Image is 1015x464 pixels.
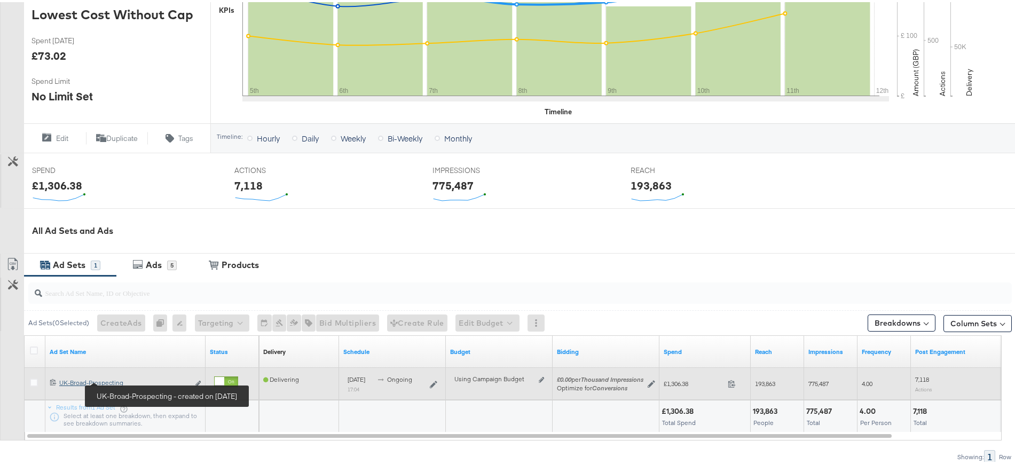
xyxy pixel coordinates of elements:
[454,373,536,381] div: Using Campaign Budget
[631,163,711,174] span: REACH
[432,163,513,174] span: IMPRESSIONS
[753,404,781,414] div: 193,863
[32,176,82,191] div: £1,306.38
[557,373,643,381] span: per
[915,345,1013,354] a: The number of actions related to your Page's posts as a result of your ad.
[914,416,927,424] span: Total
[915,373,929,381] span: 7,118
[263,373,299,381] span: Delivering
[943,313,1012,330] button: Column Sets
[234,163,314,174] span: ACTIONS
[915,384,932,390] sub: Actions
[263,345,286,354] a: Reflects the ability of your Ad Set to achieve delivery based on ad states, schedule and budget.
[664,345,746,354] a: The total amount spent to date.
[984,448,995,461] div: 1
[23,130,86,143] button: Edit
[86,130,148,143] button: Duplicate
[450,345,548,354] a: Shows the current budget of Ad Set.
[755,378,775,386] span: 193,863
[219,3,234,13] div: KPIs
[557,373,571,381] em: £0.00
[868,312,935,329] button: Breakdowns
[862,378,872,386] span: 4.00
[42,276,922,297] input: Search Ad Set Name, ID or Objective
[662,404,697,414] div: £1,306.38
[341,131,366,141] span: Weekly
[911,47,920,94] text: Amount (GBP)
[957,451,984,459] div: Showing:
[808,345,853,354] a: The number of times your ad was served. On mobile apps an ad is counted as served the first time ...
[50,345,201,354] a: Your Ad Set name.
[808,378,829,386] span: 775,487
[557,345,655,354] a: Shows your bid and optimisation settings for this Ad Set.
[234,176,263,191] div: 7,118
[32,34,112,44] span: Spent [DATE]
[938,69,947,94] text: Actions
[343,345,442,354] a: Shows when your Ad Set is scheduled to deliver.
[631,176,672,191] div: 193,863
[388,131,422,141] span: Bi-Weekly
[210,345,255,354] a: Shows the current state of your Ad Set.
[91,258,100,268] div: 1
[106,131,138,141] span: Duplicate
[860,404,879,414] div: 4.00
[32,46,66,61] div: £73.02
[432,176,474,191] div: 775,487
[998,451,1012,459] div: Row
[860,416,892,424] span: Per Person
[444,131,472,141] span: Monthly
[913,404,930,414] div: 7,118
[32,3,202,21] div: Lowest Cost Without Cap
[545,105,572,115] div: Timeline
[387,373,412,381] span: ongoing
[32,74,112,84] span: Spend Limit
[216,131,243,138] div: Timeline:
[348,373,365,381] span: [DATE]
[806,404,835,414] div: 775,487
[257,131,280,141] span: Hourly
[964,67,974,94] text: Delivery
[167,258,177,268] div: 5
[53,257,85,269] div: Ad Sets
[32,163,112,174] span: SPEND
[862,345,907,354] a: The average number of times your ad was served to each person.
[153,312,172,329] div: 0
[348,384,359,390] sub: 17:04
[557,382,643,390] div: Optimize for
[664,378,723,386] span: £1,306.38
[214,389,238,396] label: Active
[662,416,696,424] span: Total Spend
[178,131,193,141] span: Tags
[148,130,210,143] button: Tags
[56,131,68,141] span: Edit
[222,257,259,269] div: Products
[146,257,162,269] div: Ads
[753,416,774,424] span: People
[28,316,89,326] div: Ad Sets ( 0 Selected)
[755,345,800,354] a: The number of people your ad was served to.
[59,376,189,388] a: UK-Broad-Prospecting
[302,131,319,141] span: Daily
[807,416,820,424] span: Total
[592,382,627,390] em: Conversions
[581,373,643,381] em: Thousand Impressions
[263,345,286,354] div: Delivery
[32,86,93,102] div: No Limit Set
[59,376,189,385] div: UK-Broad-Prospecting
